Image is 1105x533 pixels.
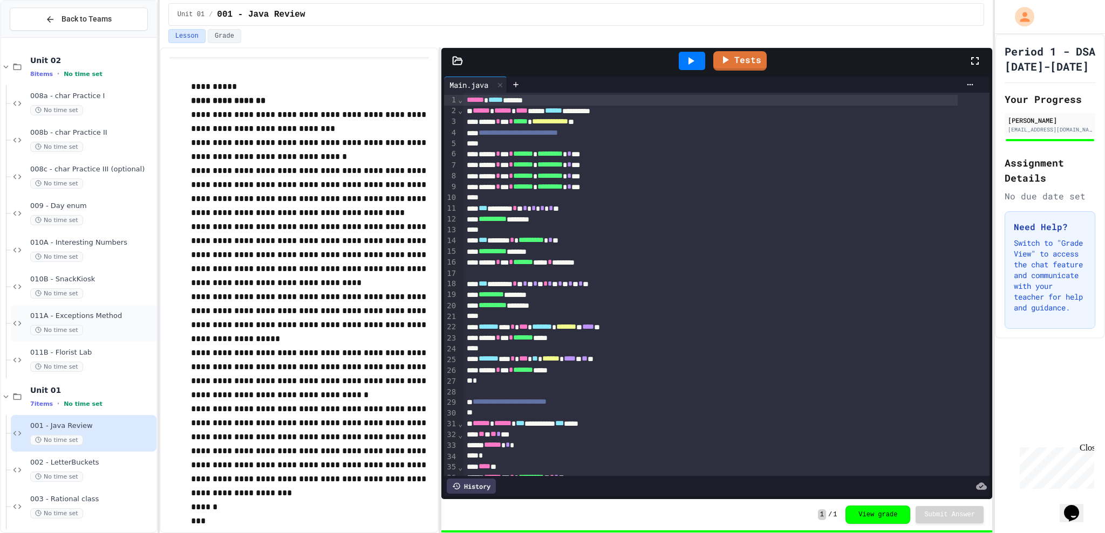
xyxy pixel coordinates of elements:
span: 003 - Rational class [30,495,154,504]
div: 12 [444,214,458,225]
div: 16 [444,257,458,268]
div: 14 [444,236,458,246]
span: No time set [30,252,83,262]
button: Grade [208,29,241,43]
span: 001 - Java Review [217,8,305,21]
div: Main.java [444,79,494,91]
span: 011B - Florist Lab [30,348,154,357]
div: 19 [444,289,458,300]
div: 24 [444,344,458,355]
div: 26 [444,365,458,376]
span: No time set [30,178,83,189]
button: Submit Answer [916,506,984,523]
div: 31 [444,419,458,430]
span: • [57,399,59,408]
span: Unit 02 [30,56,154,65]
div: 35 [444,462,458,473]
span: Fold line [458,419,463,428]
span: No time set [30,215,83,225]
span: / [828,510,832,519]
div: 30 [444,408,458,419]
a: Tests [713,51,767,71]
div: [PERSON_NAME] [1008,115,1092,125]
button: View grade [845,506,910,524]
div: My Account [1004,4,1037,29]
div: 22 [444,322,458,333]
span: 008a - char Practice I [30,92,154,101]
span: • [57,70,59,78]
span: Fold line [458,431,463,439]
span: No time set [30,472,83,482]
div: History [447,479,496,494]
span: 010B - SnackKiosk [30,275,154,284]
div: 25 [444,355,458,365]
div: 20 [444,301,458,312]
div: 11 [444,203,458,214]
span: Back to Teams [62,13,112,25]
span: No time set [30,288,83,299]
div: 36 [444,473,458,483]
span: 002 - LetterBuckets [30,458,154,467]
span: Unit 01 [30,385,154,395]
span: 1 [818,509,826,520]
span: 1 [833,510,837,519]
h1: Period 1 - DSA [DATE]-[DATE] [1005,44,1095,74]
div: 27 [444,376,458,387]
span: No time set [30,435,83,445]
div: 2 [444,106,458,116]
span: 008b - char Practice II [30,128,154,137]
span: Fold line [458,106,463,115]
span: 7 items [30,400,53,407]
span: No time set [64,71,103,78]
span: 8 items [30,71,53,78]
span: No time set [30,105,83,115]
span: 001 - Java Review [30,421,154,431]
button: Back to Teams [10,8,148,31]
div: 21 [444,312,458,322]
div: 32 [444,430,458,440]
h2: Assignment Details [1005,155,1095,185]
span: No time set [64,400,103,407]
h3: Need Help? [1014,220,1086,233]
div: 10 [444,192,458,203]
div: 33 [444,440,458,451]
span: No time set [30,325,83,335]
div: 5 [444,139,458,149]
span: 010A - Interesting Numbers [30,238,154,247]
div: 17 [444,268,458,279]
p: Switch to "Grade View" to access the chat feature and communicate with your teacher for help and ... [1014,238,1086,313]
div: No due date set [1005,190,1095,203]
div: 8 [444,171,458,182]
div: 7 [444,160,458,171]
div: 34 [444,452,458,462]
span: 009 - Day enum [30,202,154,211]
div: 29 [444,397,458,408]
div: 3 [444,116,458,127]
div: 9 [444,182,458,192]
div: 1 [444,95,458,106]
div: 18 [444,279,458,289]
iframe: chat widget [1060,490,1094,522]
div: 13 [444,225,458,236]
span: No time set [30,362,83,372]
span: Submit Answer [924,510,975,519]
iframe: chat widget [1015,443,1094,489]
div: 4 [444,128,458,139]
div: 28 [444,387,458,398]
div: Main.java [444,77,507,93]
span: 008c - char Practice III (optional) [30,165,154,174]
div: Chat with us now!Close [4,4,74,68]
span: Fold line [458,95,463,104]
div: 15 [444,246,458,257]
span: Fold line [458,463,463,472]
div: [EMAIL_ADDRESS][DOMAIN_NAME] [1008,126,1092,134]
span: No time set [30,142,83,152]
div: 23 [444,333,458,344]
h2: Your Progress [1005,92,1095,107]
span: No time set [30,508,83,518]
button: Lesson [168,29,206,43]
span: 011A - Exceptions Method [30,312,154,321]
span: Unit 01 [178,10,204,19]
span: / [209,10,213,19]
div: 6 [444,149,458,160]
